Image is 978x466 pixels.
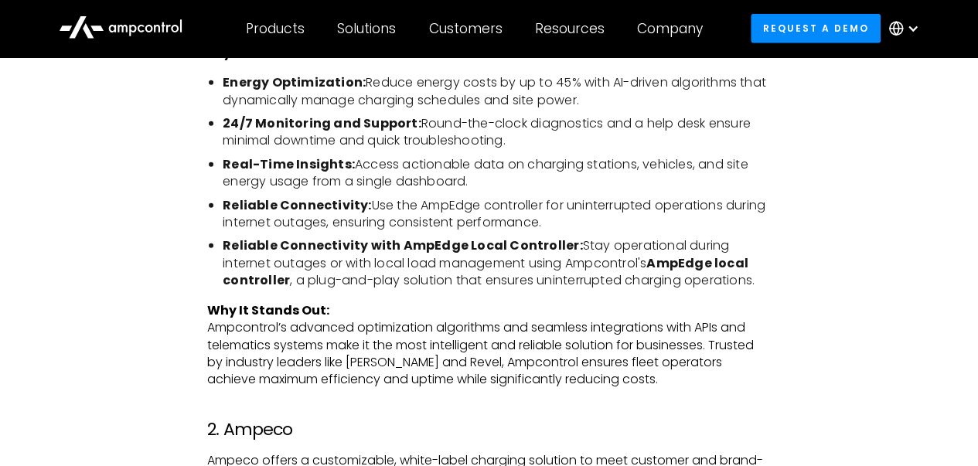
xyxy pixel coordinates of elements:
li: Stay operational during internet outages or with local load management using Ampcontrol's , a plu... [223,237,771,289]
div: Solutions [337,20,396,37]
a: Request a demo [751,14,881,43]
strong: Why It Stands Out: [207,301,329,319]
div: Products [246,20,305,37]
div: Customers [429,20,503,37]
h3: 2. Ampeco [207,420,771,440]
div: Resources [535,20,605,37]
strong: Energy Optimization: [223,73,366,91]
li: Round-the-clock diagnostics and a help desk ensure minimal downtime and quick troubleshooting. [223,115,771,150]
li: Use the AmpEdge controller for uninterrupted operations during internet outages, ensuring consist... [223,197,771,232]
strong: Reliable Connectivity with AmpEdge Local Controller: [223,236,582,254]
strong: Key Features: [207,44,295,62]
li: Access actionable data on charging stations, vehicles, and site energy usage from a single dashbo... [223,156,771,191]
strong: 24/7 Monitoring and Support: [223,114,421,132]
div: Company [637,20,703,37]
strong: Reliable Connectivity: [223,196,371,214]
p: Ampcontrol’s advanced optimization algorithms and seamless integrations with APIs and telematics ... [207,302,771,389]
strong: Real-Time Insights: [223,155,355,173]
strong: AmpEdge local controller [223,254,748,289]
li: Reduce energy costs by up to 45% with AI-driven algorithms that dynamically manage charging sched... [223,74,771,109]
